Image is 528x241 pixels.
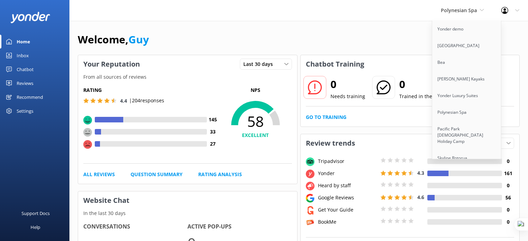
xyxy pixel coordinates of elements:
p: From all sources of reviews [78,73,297,81]
h4: 56 [502,194,514,201]
div: Support Docs [22,206,50,220]
div: Settings [17,104,33,118]
a: Go to Training [306,113,346,121]
h4: 0 [502,157,514,165]
h4: 145 [207,116,219,123]
img: yonder-white-logo.png [10,12,50,23]
p: Needs training [330,93,365,100]
a: Bea [432,54,502,71]
h4: EXCELLENT [219,131,292,139]
p: NPS [219,86,292,94]
span: 4.3 [417,170,424,176]
p: In the last 30 days [78,209,297,217]
h3: Chatbot Training [301,55,369,73]
h3: Website Chat [78,191,297,209]
div: Inbox [17,49,29,62]
div: Chatbot [17,62,34,76]
a: Pacific Park [DEMOGRAPHIC_DATA] Holiday Camp [432,121,502,150]
h4: Active Pop-ups [187,222,292,231]
div: Help [31,220,40,234]
h4: 0 [502,218,514,226]
a: Question Summary [131,171,183,178]
h1: Welcome, [78,31,149,48]
h4: Conversations [83,222,187,231]
p: | 204 responses [129,97,164,104]
div: Reviews [17,76,33,90]
h4: 33 [207,128,219,136]
p: Trained in the last 30 days [399,93,461,100]
div: Get Your Guide [316,206,379,214]
span: Last 30 days [243,60,277,68]
span: Polynesian Spa [441,7,477,14]
div: Yonder [316,170,379,177]
a: Polynesian Spa [432,104,502,121]
a: Guy [128,32,149,46]
span: 4.4 [120,97,127,104]
h3: Review trends [301,134,360,152]
span: 58 [219,113,292,130]
h4: 27 [207,140,219,148]
span: 4.6 [417,194,424,200]
div: Recommend [17,90,43,104]
h2: 0 [399,76,461,93]
div: Home [17,35,30,49]
h5: Rating [83,86,219,94]
h4: 0 [502,182,514,189]
div: Tripadvisor [316,157,379,165]
a: Yonder Luxury Suites [432,87,502,104]
div: Google Reviews [316,194,379,201]
h2: 0 [330,76,365,93]
h3: Your Reputation [78,55,145,73]
a: All Reviews [83,171,115,178]
a: [GEOGRAPHIC_DATA] [432,37,502,54]
div: BookMe [316,218,379,226]
h4: 161 [502,170,514,177]
h4: 0 [502,206,514,214]
a: Yonder demo [432,21,502,37]
a: [PERSON_NAME] Kayaks [432,71,502,87]
a: Skyline Rotorua [432,150,502,166]
a: Rating Analysis [198,171,242,178]
div: Heard by staff [316,182,379,189]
